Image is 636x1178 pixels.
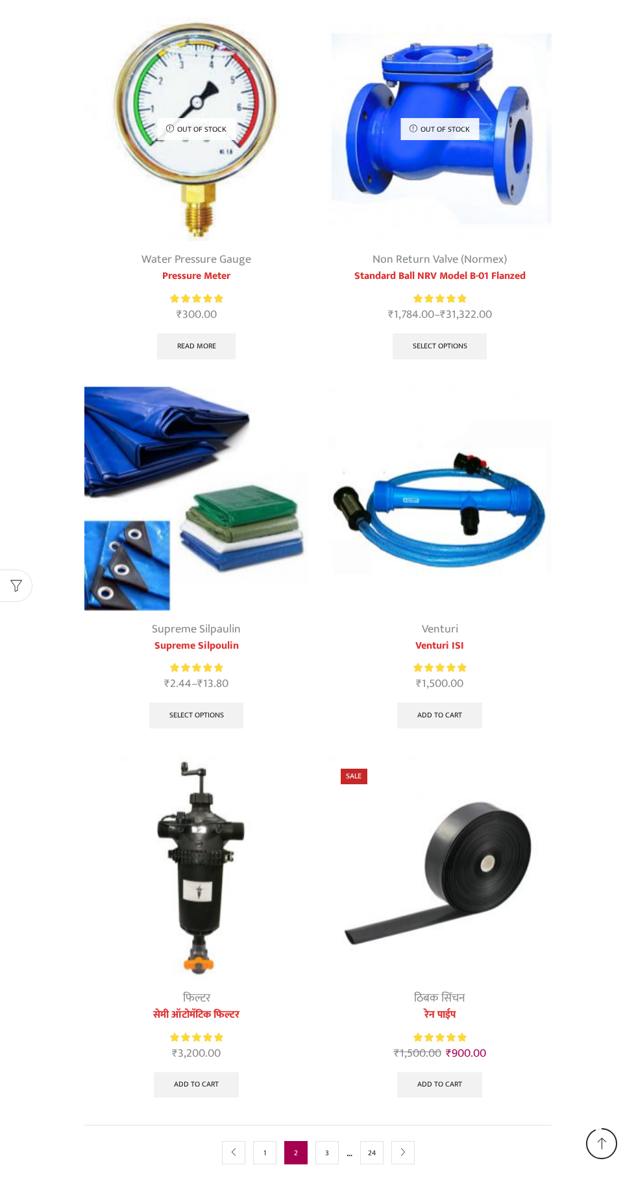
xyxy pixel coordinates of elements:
bdi: 900.00 [446,1044,486,1063]
span: Rated out of 5 [413,1031,466,1044]
img: Standard Ball NRV Model B-01 Flanzed [328,17,552,241]
a: फिल्टर [183,989,210,1008]
a: Page 1 [253,1141,276,1164]
bdi: 1,784.00 [388,305,434,324]
span: ₹ [177,305,182,324]
a: Select options for “Standard Ball NRV Model B-01 Flanzed” [393,333,487,359]
div: Rated 5.00 out of 5 [413,292,466,306]
a: Venturi ISI [328,638,552,654]
span: ₹ [394,1044,400,1063]
a: Water Pressure Gauge [141,250,251,269]
div: Rated 5.00 out of 5 [170,292,223,306]
bdi: 3,200.00 [172,1044,221,1063]
div: Rated 5.00 out of 5 [413,1031,466,1044]
img: Supreme Silpoulin [84,387,308,610]
span: – [328,306,552,324]
span: – [84,675,308,693]
p: Out of stock [157,118,236,140]
div: Rated 5.00 out of 5 [170,661,223,675]
a: Page 3 [315,1141,339,1164]
span: Page 2 [284,1141,308,1164]
a: Venturi [422,619,458,639]
span: ₹ [164,674,170,693]
a: Add to cart: “रेन पाईप” [397,1072,482,1098]
span: ₹ [446,1044,452,1063]
div: Rated 5.00 out of 5 [170,1031,223,1044]
span: … [347,1144,352,1161]
p: Out of stock [400,118,479,140]
span: ₹ [440,305,446,324]
a: Add to cart: “सेमी ऑटोमॅटिक फिल्टर” [154,1072,239,1098]
img: Semi Automatic Screen Filter [84,756,308,980]
img: Heera Rain Pipe [328,756,552,980]
span: Rated out of 5 [170,661,223,675]
bdi: 1,500.00 [416,674,463,693]
bdi: 13.80 [197,674,228,693]
span: Rated out of 5 [170,1031,223,1044]
a: ठिबक सिंचन [414,989,465,1008]
a: Page 24 [360,1141,384,1164]
img: Water-Pressure-Gauge [84,17,308,241]
a: Pressure Meter [84,269,308,284]
a: सेमी ऑटोमॅटिक फिल्टर [84,1007,308,1023]
bdi: 31,322.00 [440,305,492,324]
bdi: 2.44 [164,674,191,693]
a: Add to cart: “Venturi ISI” [397,703,482,728]
span: Rated out of 5 [170,292,223,306]
a: Supreme Silpaulin [152,619,241,639]
a: Standard Ball NRV Model B-01 Flanzed [328,269,552,284]
img: Venturi ISI [328,387,552,610]
a: Select options for “Supreme Silpoulin” [149,703,244,728]
span: ₹ [197,674,203,693]
a: रेन पाईप [328,1007,552,1023]
span: ₹ [388,305,394,324]
bdi: 1,500.00 [394,1044,441,1063]
a: Non Return Valve (Normex) [373,250,507,269]
span: ₹ [416,674,422,693]
span: Rated out of 5 [413,661,466,675]
a: Supreme Silpoulin [84,638,308,654]
span: Sale [341,769,367,784]
a: Read more about “Pressure Meter” [157,333,236,359]
span: ₹ [172,1044,178,1063]
span: Rated out of 5 [413,292,466,306]
bdi: 300.00 [177,305,217,324]
div: Rated 5.00 out of 5 [413,661,466,675]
